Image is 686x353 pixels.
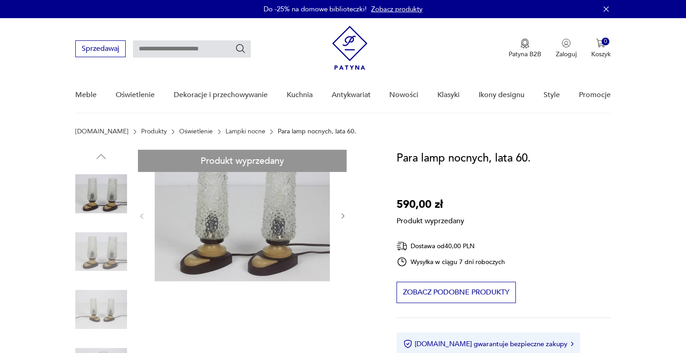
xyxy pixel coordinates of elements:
[397,150,531,167] h1: Para lamp nocnych, lata 60.
[174,78,268,113] a: Dekoracje i przechowywanie
[479,78,524,113] a: Ikony designu
[116,78,155,113] a: Oświetlenie
[397,256,505,267] div: Wysyłka w ciągu 7 dni roboczych
[571,342,573,346] img: Ikona strzałki w prawo
[397,196,464,213] p: 590,00 zł
[332,78,371,113] a: Antykwariat
[397,240,407,252] img: Ikona dostawy
[141,128,167,135] a: Produkty
[556,50,577,59] p: Zaloguj
[371,5,422,14] a: Zobacz produkty
[520,39,529,49] img: Ikona medalu
[403,339,412,348] img: Ikona certyfikatu
[287,78,313,113] a: Kuchnia
[225,128,265,135] a: Lampki nocne
[332,26,367,70] img: Patyna - sklep z meblami i dekoracjami vintage
[556,39,577,59] button: Zaloguj
[75,46,126,53] a: Sprzedawaj
[579,78,611,113] a: Promocje
[509,50,541,59] p: Patyna B2B
[278,128,356,135] p: Para lamp nocnych, lata 60.
[264,5,367,14] p: Do -25% na domowe biblioteczki!
[437,78,460,113] a: Klasyki
[544,78,560,113] a: Style
[75,40,126,57] button: Sprzedawaj
[75,128,128,135] a: [DOMAIN_NAME]
[389,78,418,113] a: Nowości
[509,39,541,59] button: Patyna B2B
[397,213,464,226] p: Produkt wyprzedany
[397,282,516,303] button: Zobacz podobne produkty
[75,78,97,113] a: Meble
[591,50,611,59] p: Koszyk
[562,39,571,48] img: Ikonka użytkownika
[403,339,573,348] button: [DOMAIN_NAME] gwarantuje bezpieczne zakupy
[235,43,246,54] button: Szukaj
[602,38,609,45] div: 0
[179,128,213,135] a: Oświetlenie
[596,39,605,48] img: Ikona koszyka
[591,39,611,59] button: 0Koszyk
[397,240,505,252] div: Dostawa od 40,00 PLN
[509,39,541,59] a: Ikona medaluPatyna B2B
